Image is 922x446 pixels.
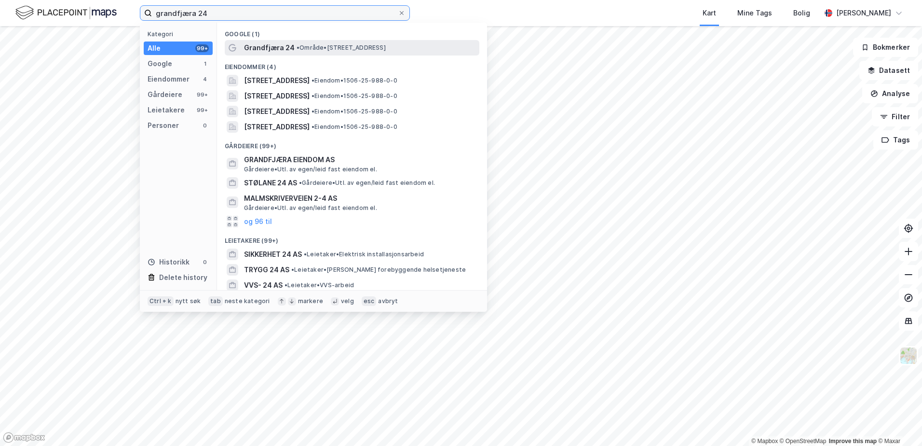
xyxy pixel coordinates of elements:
span: STØLANE 24 AS [244,177,297,189]
span: • [304,251,307,258]
span: • [297,44,299,51]
div: [PERSON_NAME] [836,7,891,19]
div: 1 [201,60,209,68]
div: Personer [148,120,179,131]
div: Google [148,58,172,70]
div: Leietakere (99+) [217,229,487,247]
div: velg [341,297,354,305]
div: 0 [201,122,209,129]
div: Alle [148,42,161,54]
iframe: Chat Widget [874,400,922,446]
div: Eiendommer (4) [217,56,487,73]
span: Eiendom • 1506-25-988-0-0 [312,77,397,84]
div: markere [298,297,323,305]
span: [STREET_ADDRESS] [244,90,310,102]
img: Z [899,347,918,365]
span: SIKKERHET 24 AS [244,249,302,260]
button: Bokmerker [853,38,918,57]
input: Søk på adresse, matrikkel, gårdeiere, leietakere eller personer [152,6,398,20]
div: Mine Tags [737,7,772,19]
div: Gårdeiere (99+) [217,135,487,152]
span: • [312,92,314,99]
button: og 96 til [244,216,272,227]
span: Grandfjæra 24 [244,42,295,54]
span: Leietaker • [PERSON_NAME] forebyggende helsetjeneste [291,266,466,274]
div: Leietakere [148,104,185,116]
span: [STREET_ADDRESS] [244,121,310,133]
span: • [285,281,287,289]
span: VVS- 24 AS [244,279,283,291]
span: [STREET_ADDRESS] [244,75,310,86]
button: Datasett [859,61,918,80]
span: Eiendom • 1506-25-988-0-0 [312,92,397,100]
div: Google (1) [217,23,487,40]
img: logo.f888ab2527a4732fd821a326f86c7f29.svg [15,4,117,21]
span: • [312,108,314,115]
a: OpenStreetMap [780,438,827,445]
span: Område • [STREET_ADDRESS] [297,44,386,52]
span: • [312,123,314,130]
div: 4 [201,75,209,83]
div: Kart [703,7,716,19]
a: Mapbox [751,438,778,445]
span: Eiendom • 1506-25-988-0-0 [312,108,397,115]
div: Ctrl + k [148,296,174,306]
span: • [291,266,294,273]
div: Gårdeiere [148,89,182,100]
button: Analyse [862,84,918,103]
span: GRANDFJÆRA EIENDOM AS [244,154,475,166]
div: Bolig [793,7,810,19]
div: Kategori [148,30,213,38]
span: Eiendom • 1506-25-988-0-0 [312,123,397,131]
span: Leietaker • VVS-arbeid [285,281,354,289]
span: • [299,179,302,186]
div: tab [208,296,223,306]
div: 99+ [195,91,209,98]
span: TRYGG 24 AS [244,264,289,276]
div: Historikk [148,256,190,268]
span: [STREET_ADDRESS] [244,106,310,117]
div: Kontrollprogram for chat [874,400,922,446]
div: 99+ [195,106,209,114]
div: 0 [201,258,209,266]
span: MALMSKRIVERVEIEN 2-4 AS [244,193,475,204]
span: Gårdeiere • Utl. av egen/leid fast eiendom el. [299,179,435,187]
div: neste kategori [225,297,270,305]
a: Improve this map [829,438,877,445]
div: avbryt [378,297,398,305]
div: nytt søk [176,297,201,305]
div: 99+ [195,44,209,52]
span: • [312,77,314,84]
div: Delete history [159,272,207,283]
span: Gårdeiere • Utl. av egen/leid fast eiendom el. [244,204,377,212]
div: Eiendommer [148,73,190,85]
div: esc [362,296,377,306]
button: Filter [872,107,918,126]
button: Tags [873,130,918,150]
span: Gårdeiere • Utl. av egen/leid fast eiendom el. [244,166,377,173]
a: Mapbox homepage [3,432,45,443]
span: Leietaker • Elektrisk installasjonsarbeid [304,251,424,258]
